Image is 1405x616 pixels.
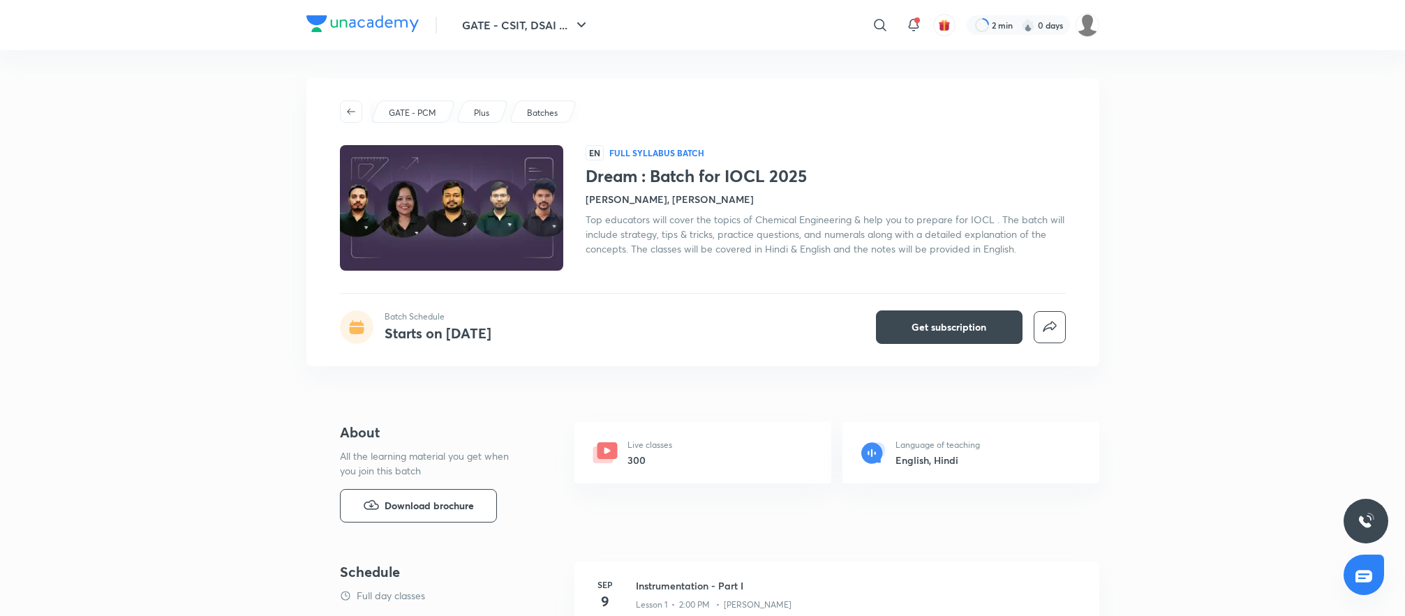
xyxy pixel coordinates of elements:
[912,320,986,334] span: Get subscription
[1076,13,1099,37] img: Rajalakshmi
[340,449,520,478] p: All the learning material you get when you join this batch
[586,145,604,160] span: EN
[933,14,956,36] button: avatar
[591,578,619,591] h6: Sep
[609,147,704,158] p: Full Syllabus Batch
[340,422,530,443] h4: About
[389,107,436,119] p: GATE - PCM
[385,310,491,323] p: Batch Schedule
[591,591,619,612] h4: 9
[627,439,672,451] p: Live classes
[636,578,1083,593] h3: Instrumentation - Part I
[636,599,791,611] p: Lesson 1 • 2:00 PM • [PERSON_NAME]
[474,107,489,119] p: Plus
[586,192,754,206] h4: [PERSON_NAME], [PERSON_NAME]
[340,489,497,523] button: Download brochure
[1358,513,1374,529] img: ttu
[471,107,491,119] a: Plus
[340,562,563,583] h4: Schedule
[306,15,419,36] a: Company Logo
[527,107,558,119] p: Batches
[876,310,1023,344] button: Get subscription
[895,439,980,451] p: Language of teaching
[938,19,951,31] img: avatar
[1021,18,1035,32] img: streak
[357,588,425,603] p: Full day classes
[586,166,1066,186] h1: Dream : Batch for IOCL 2025
[454,11,598,39] button: GATE - CSIT, DSAI ...
[385,324,491,343] h4: Starts on [DATE]
[337,144,565,272] img: Thumbnail
[385,498,474,513] span: Download brochure
[627,453,672,467] h6: 300
[386,107,438,119] a: GATE - PCM
[586,213,1064,255] span: Top educators will cover the topics of Chemical Engineering & help you to prepare for IOCL . The ...
[306,15,419,32] img: Company Logo
[895,453,980,467] h6: English, Hindi
[524,107,560,119] a: Batches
